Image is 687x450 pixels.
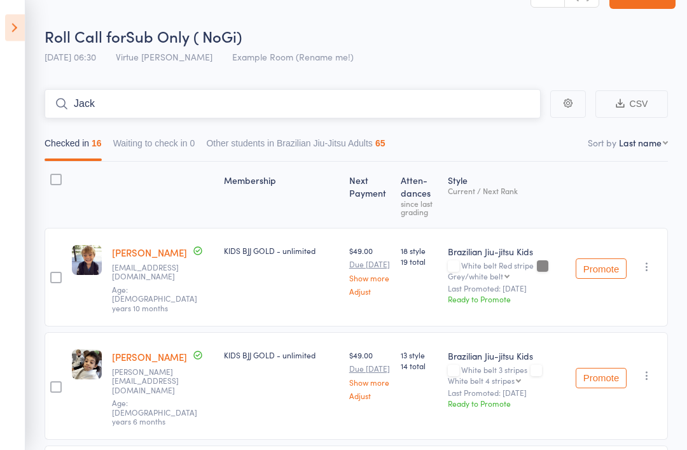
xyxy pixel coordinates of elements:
div: Style [443,168,571,223]
label: Sort by [588,137,616,150]
button: Promote [576,369,627,389]
div: Last name [619,137,662,150]
img: image1746166069.png [72,350,102,380]
div: Next Payment [344,168,396,223]
a: [PERSON_NAME] [112,351,187,364]
div: KIDS BJJ GOLD - unlimited [224,246,339,257]
div: Ready to Promote [448,398,566,409]
span: [DATE] 06:30 [45,51,96,64]
span: Age: [DEMOGRAPHIC_DATA] years 6 months [112,398,197,427]
div: Membership [219,168,344,223]
div: Ready to Promote [448,294,566,305]
span: 13 style [401,350,438,361]
div: 0 [190,139,195,149]
span: Example Room (Rename me!) [232,51,354,64]
a: Show more [349,274,391,283]
div: 16 [92,139,102,149]
a: [PERSON_NAME] [112,246,187,260]
small: Due [DATE] [349,260,391,269]
div: Atten­dances [396,168,443,223]
small: anna_falkinder@hotmail.com [112,368,195,395]
small: Due [DATE] [349,365,391,374]
img: image1743397315.png [72,246,102,276]
span: Sub Only ( NoGi) [126,26,242,47]
span: 14 total [401,361,438,372]
button: Other students in Brazilian Jiu-Jitsu Adults65 [206,132,385,162]
div: Current / Next Rank [448,187,566,195]
button: Promote [576,259,627,279]
div: KIDS BJJ GOLD - unlimited [224,350,339,361]
div: $49.00 [349,246,391,296]
div: 65 [375,139,385,149]
input: Search by name [45,90,541,119]
button: Waiting to check in0 [113,132,195,162]
div: Grey/white belt [448,272,503,281]
span: Roll Call for [45,26,126,47]
span: 19 total [401,257,438,267]
div: White belt 4 stripes [448,377,515,385]
a: Show more [349,379,391,387]
div: $49.00 [349,350,391,400]
a: Adjust [349,288,391,296]
button: CSV [595,91,668,118]
div: Brazilian Jiu-jitsu Kids [448,350,566,363]
div: Brazilian Jiu-jitsu Kids [448,246,566,258]
div: White belt 3 stripes [448,366,566,385]
span: Virtue [PERSON_NAME] [116,51,212,64]
a: Adjust [349,392,391,400]
div: White belt Red stripe [448,262,566,281]
span: Age: [DEMOGRAPHIC_DATA] years 10 months [112,285,197,314]
small: c.shack@outlook.com [112,264,195,282]
small: Last Promoted: [DATE] [448,285,566,293]
button: Checked in16 [45,132,102,162]
small: Last Promoted: [DATE] [448,389,566,398]
span: 18 style [401,246,438,257]
div: since last grading [401,200,438,216]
